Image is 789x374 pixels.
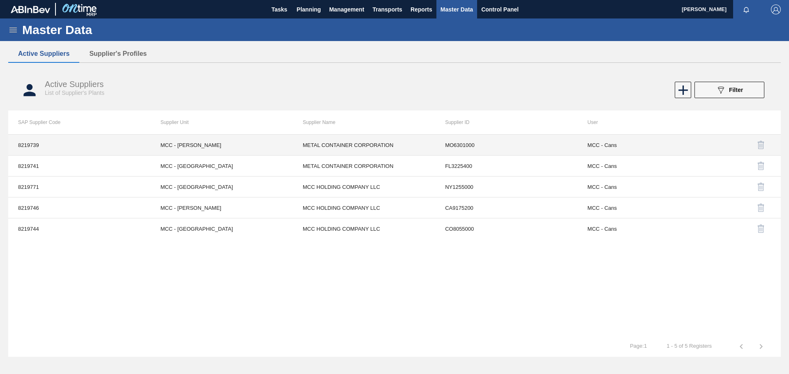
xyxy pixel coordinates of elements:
[411,5,432,14] span: Reports
[756,182,766,192] img: delete-icon
[150,177,293,197] td: MCC - [GEOGRAPHIC_DATA]
[8,156,150,177] td: 8219741
[293,135,435,156] td: METAL CONTAINER CORPORATION
[620,336,657,349] td: Page : 1
[730,219,771,239] div: Disable supplier
[293,156,435,177] td: METAL CONTAINER CORPORATION
[578,177,720,197] td: MCC - Cans
[756,140,766,150] img: delete-icon
[657,336,722,349] td: 1 - 5 of 5 Registers
[729,87,743,93] span: Filter
[730,177,771,197] div: Disable supplier
[270,5,288,14] span: Tasks
[751,219,771,239] button: delete-icon
[8,177,150,197] td: 8219771
[373,5,402,14] span: Transports
[150,197,293,218] td: MCC - [PERSON_NAME]
[150,156,293,177] td: MCC - [GEOGRAPHIC_DATA]
[441,5,473,14] span: Master Data
[11,6,50,13] img: TNhmsLtSVTkK8tSr43FrP2fwEKptu5GPRR3wAAAABJRU5ErkJggg==
[756,224,766,234] img: delete-icon
[756,161,766,171] img: delete-icon
[751,177,771,197] button: delete-icon
[8,45,79,62] button: Active Suppliers
[730,135,771,155] div: Disable supplier
[578,110,720,134] th: User
[690,82,768,98] div: Filter supplier
[293,197,435,218] td: MCC HOLDING COMPANY LLC
[694,82,764,98] button: Filter
[8,110,150,134] th: SAP Supplier Code
[771,5,781,14] img: Logout
[150,135,293,156] td: MCC - [PERSON_NAME]
[578,197,720,218] td: MCC - Cans
[578,156,720,177] td: MCC - Cans
[751,156,771,176] button: delete-icon
[293,110,435,134] th: Supplier Name
[79,45,157,62] button: Supplier's Profiles
[293,177,435,197] td: MCC HOLDING COMPANY LLC
[578,135,720,156] td: MCC - Cans
[22,25,168,34] h1: Master Data
[8,218,150,239] td: 8219744
[435,156,577,177] td: FL3225400
[435,135,577,156] td: MO6301000
[150,110,293,134] th: Supplier Unit
[293,218,435,239] td: MCC HOLDING COMPANY LLC
[730,198,771,218] div: Disable supplier
[674,82,690,98] div: New Supplier
[45,80,104,89] span: Active Suppliers
[435,218,577,239] td: CO8055000
[435,177,577,197] td: NY1255000
[733,4,759,15] button: Notifications
[329,5,365,14] span: Management
[751,135,771,155] button: delete-icon
[8,197,150,218] td: 8219746
[751,198,771,218] button: delete-icon
[150,218,293,239] td: MCC - [GEOGRAPHIC_DATA]
[435,110,577,134] th: Supplier ID
[8,135,150,156] td: 8219739
[45,89,104,96] span: List of Supplier's Plants
[297,5,321,14] span: Planning
[578,218,720,239] td: MCC - Cans
[435,197,577,218] td: CA9175200
[481,5,519,14] span: Control Panel
[730,156,771,176] div: Disable supplier
[756,203,766,213] img: delete-icon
